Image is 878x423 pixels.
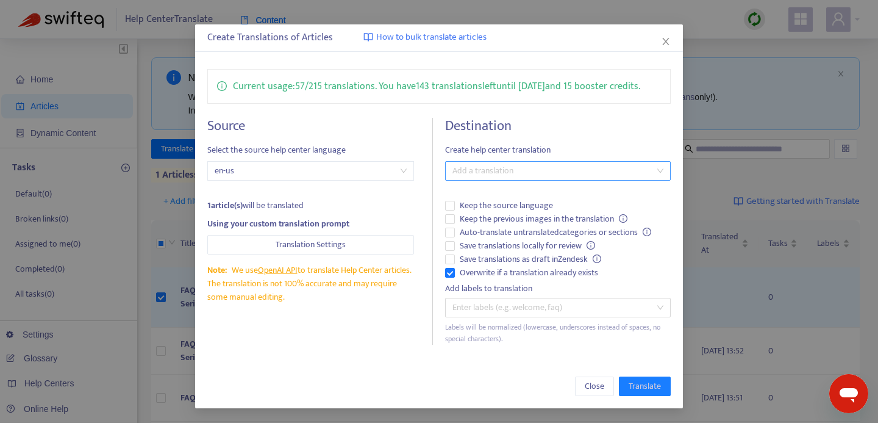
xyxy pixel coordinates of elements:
[276,238,346,251] span: Translation Settings
[376,31,487,45] span: How to bulk translate articles
[445,143,671,157] span: Create help center translation
[575,377,614,396] button: Close
[455,239,600,253] span: Save translations locally for review
[593,255,601,263] span: info-circle
[643,228,651,236] span: info-circle
[445,282,671,295] div: Add labels to translation
[445,322,671,345] div: Labels will be normalized (lowercase, underscores instead of spaces, no special characters).
[659,35,673,48] button: Close
[619,377,671,396] button: Translate
[207,143,414,157] span: Select the source help center language
[207,264,414,304] div: We use to translate Help Center articles. The translation is not 100% accurate and may require so...
[207,217,414,231] div: Using your custom translation prompt
[217,79,227,91] span: info-circle
[207,263,227,277] span: Note:
[585,380,604,393] span: Close
[455,199,558,212] span: Keep the source language
[207,235,414,255] button: Translation Settings
[233,79,640,94] p: Current usage: 57 / 215 translations . You have 143 translations left until [DATE] and 15 booster...
[207,199,414,212] div: will be translated
[455,212,632,226] span: Keep the previous images in the translation
[363,31,487,45] a: How to bulk translate articles
[207,118,414,134] h4: Source
[829,374,868,413] iframe: Button to launch messaging window
[455,226,656,239] span: Auto-translate untranslated categories or sections
[455,266,603,280] span: Overwrite if a translation already exists
[363,32,373,42] img: image-link
[215,162,407,180] span: en-us
[661,37,671,46] span: close
[207,31,671,45] div: Create Translations of Articles
[587,241,595,250] span: info-circle
[445,118,671,134] h4: Destination
[207,198,243,212] strong: 1 article(s)
[455,253,606,266] span: Save translations as draft in Zendesk
[258,263,298,277] a: OpenAI API
[619,214,627,223] span: info-circle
